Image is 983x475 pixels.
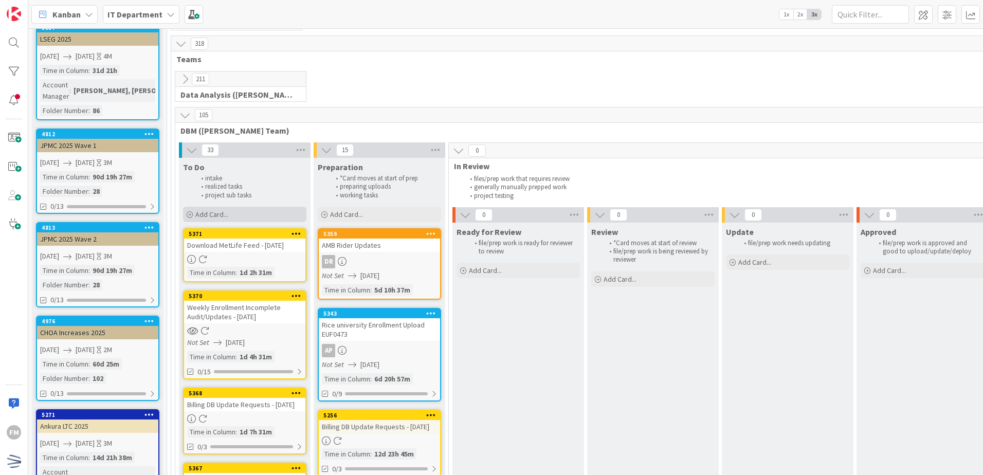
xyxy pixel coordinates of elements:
[319,411,440,420] div: 5256
[184,239,305,252] div: Download MetLife Feed - [DATE]
[469,239,578,256] li: file/prep work is ready for reviewer to review
[319,420,440,433] div: Billing DB Update Requests - [DATE]
[323,412,440,419] div: 5256
[42,318,158,325] div: 4976
[7,425,21,440] div: FM
[360,359,379,370] span: [DATE]
[40,157,59,168] span: [DATE]
[322,373,370,385] div: Time in Column
[103,51,112,62] div: 4M
[195,109,212,121] span: 105
[37,317,158,326] div: 4976
[807,9,821,20] span: 3x
[42,224,158,231] div: 4813
[744,209,762,221] span: 0
[37,139,158,152] div: JPMC 2025 Wave 1
[184,291,305,323] div: 5370Weekly Enrollment Incomplete Audit/Updates - [DATE]
[237,267,275,278] div: 1d 2h 31m
[189,293,305,300] div: 5370
[103,157,112,168] div: 3M
[475,209,493,221] span: 0
[184,301,305,323] div: Weekly Enrollment Incomplete Audit/Updates - [DATE]
[319,318,440,341] div: Rice university Enrollment Upload EUF0473
[370,284,372,296] span: :
[469,266,502,275] span: Add Card...
[235,351,237,362] span: :
[37,317,158,339] div: 4976CHOA Increases 2025
[71,85,189,96] div: [PERSON_NAME], [PERSON_NAME]
[604,247,713,264] li: file/prep work is being reviewed by reviewer
[76,438,95,449] span: [DATE]
[322,344,335,357] div: AP
[323,230,440,238] div: 5359
[322,271,344,280] i: Not Set
[187,338,209,347] i: Not Set
[90,279,102,290] div: 28
[40,51,59,62] span: [DATE]
[187,267,235,278] div: Time in Column
[103,251,112,262] div: 3M
[184,389,305,411] div: 5368Billing DB Update Requests - [DATE]
[195,182,305,191] li: realized tasks
[107,9,162,20] b: IT Department
[50,201,64,212] span: 0/13
[372,373,413,385] div: 6d 20h 57m
[873,266,906,275] span: Add Card...
[197,442,207,452] span: 0/3
[873,239,982,256] li: file/prep work is approved and good to upload/update/deploy
[40,105,88,116] div: Folder Number
[184,398,305,411] div: Billing DB Update Requests - [DATE]
[738,239,848,247] li: file/prep work needs updating
[184,389,305,398] div: 5368
[40,65,88,76] div: Time in Column
[88,373,90,384] span: :
[322,360,344,369] i: Not Set
[235,426,237,437] span: :
[76,251,95,262] span: [DATE]
[40,452,88,463] div: Time in Column
[40,279,88,290] div: Folder Number
[90,265,135,276] div: 90d 19h 27m
[184,464,305,473] div: 5367
[88,65,90,76] span: :
[40,373,88,384] div: Folder Number
[202,144,219,156] span: 33
[319,411,440,433] div: 5256Billing DB Update Requests - [DATE]
[40,344,59,355] span: [DATE]
[52,8,81,21] span: Kanban
[191,38,208,50] span: 318
[192,73,209,85] span: 211
[37,232,158,246] div: JPMC 2025 Wave 2
[42,411,158,418] div: 5271
[7,454,21,468] img: avatar
[464,192,983,200] li: project testing
[330,191,440,199] li: working tasks
[37,223,158,232] div: 4813
[7,7,21,21] img: Visit kanbanzone.com
[37,223,158,246] div: 4813JPMC 2025 Wave 2
[332,464,342,474] span: 0/3
[88,105,90,116] span: :
[454,161,979,171] span: In Review
[37,419,158,433] div: Ankura LTC 2025
[50,295,64,305] span: 0/13
[103,438,112,449] div: 3M
[37,32,158,46] div: LSEG 2025
[42,131,158,138] div: 4812
[235,267,237,278] span: :
[604,275,636,284] span: Add Card...
[90,65,120,76] div: 31d 21h
[189,390,305,397] div: 5368
[50,388,64,399] span: 0/13
[370,448,372,460] span: :
[189,230,305,238] div: 5371
[88,186,90,197] span: :
[323,310,440,317] div: 5343
[40,79,69,102] div: Account Manager
[604,239,713,247] li: *Card moves at start of review
[37,23,158,46] div: 5137LSEG 2025
[76,344,95,355] span: [DATE]
[88,452,90,463] span: :
[468,144,486,157] span: 0
[879,209,897,221] span: 0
